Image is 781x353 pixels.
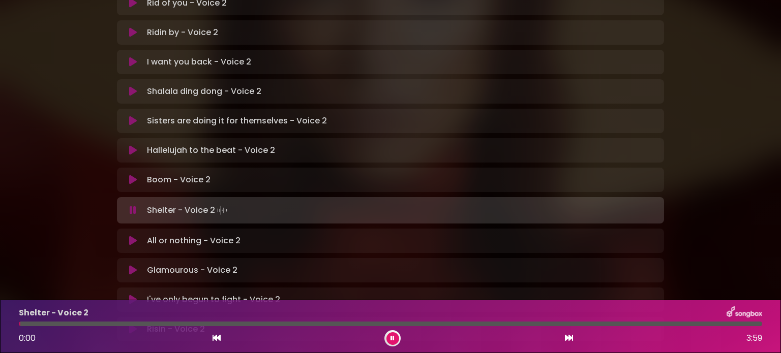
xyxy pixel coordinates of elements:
p: Shelter - Voice 2 [147,203,229,217]
p: Shelter - Voice 2 [19,307,88,319]
p: Shalala ding dong - Voice 2 [147,85,261,98]
span: 0:00 [19,332,36,344]
p: I want you back - Voice 2 [147,56,251,68]
img: waveform4.gif [215,203,229,217]
p: I've only begun to fight - Voice 2 [147,294,280,306]
p: Sisters are doing it for themselves - Voice 2 [147,115,327,127]
span: 3:59 [746,332,762,344]
p: Boom - Voice 2 [147,174,211,186]
img: songbox-logo-white.png [727,306,762,319]
p: All or nothing - Voice 2 [147,235,241,247]
p: Glamourous - Voice 2 [147,264,237,276]
p: Hallelujah to the beat - Voice 2 [147,144,275,156]
p: Ridin by - Voice 2 [147,26,218,39]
